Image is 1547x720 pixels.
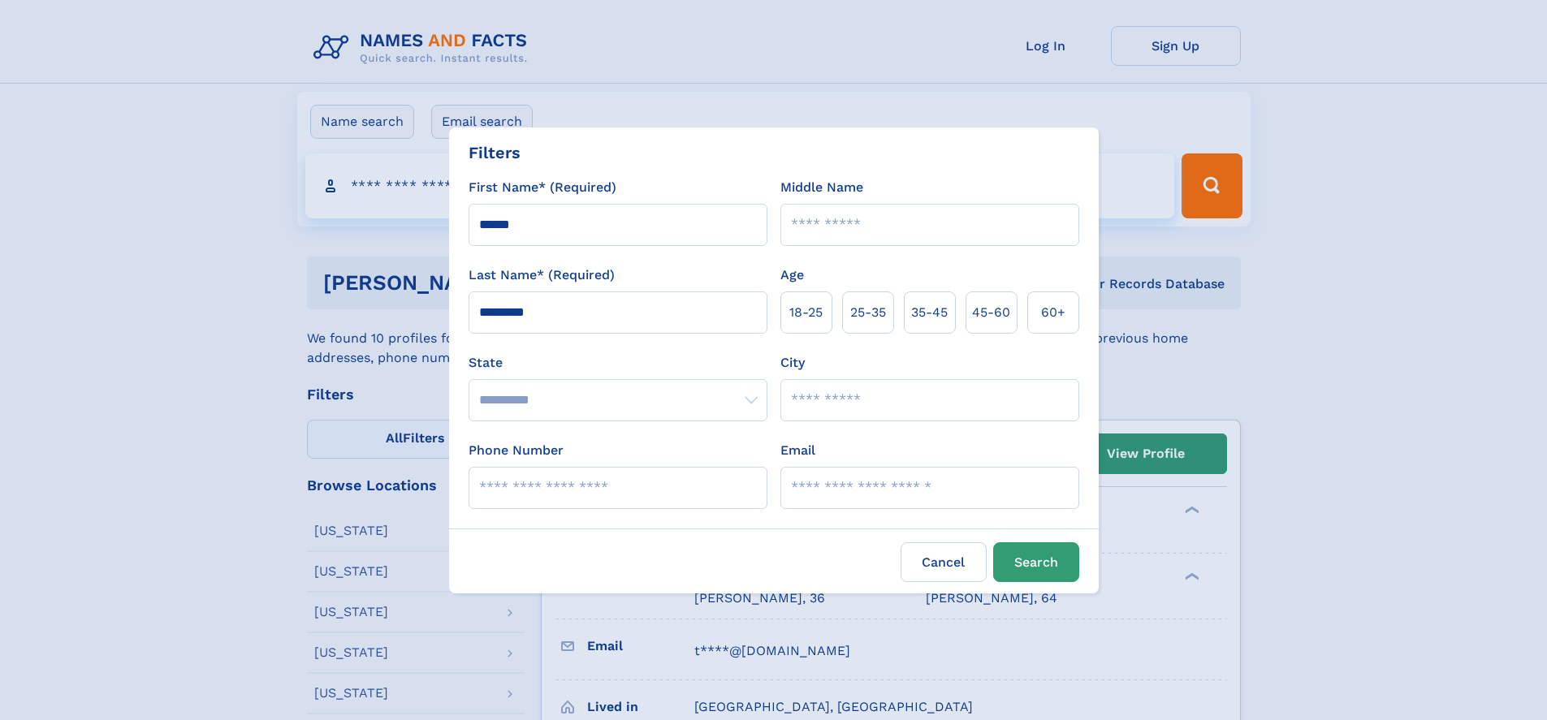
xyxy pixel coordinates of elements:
label: City [780,353,805,373]
label: Email [780,441,815,460]
label: Middle Name [780,178,863,197]
button: Search [993,542,1079,582]
span: 60+ [1041,303,1065,322]
span: 45‑60 [972,303,1010,322]
span: 25‑35 [850,303,886,322]
label: Phone Number [469,441,564,460]
label: Last Name* (Required) [469,265,615,285]
label: State [469,353,767,373]
div: Filters [469,140,521,165]
span: 18‑25 [789,303,823,322]
label: Cancel [901,542,987,582]
span: 35‑45 [911,303,948,322]
label: First Name* (Required) [469,178,616,197]
label: Age [780,265,804,285]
